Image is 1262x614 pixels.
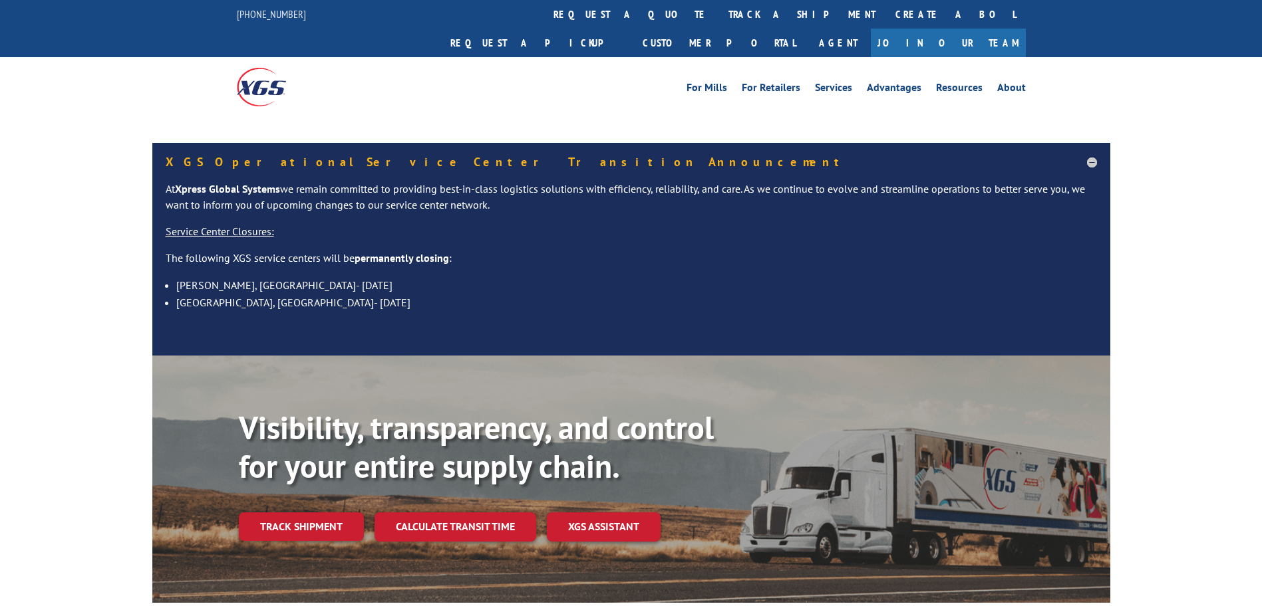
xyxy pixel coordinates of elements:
a: Advantages [867,82,921,97]
a: Calculate transit time [375,512,536,541]
a: For Retailers [742,82,800,97]
li: [GEOGRAPHIC_DATA], [GEOGRAPHIC_DATA]- [DATE] [176,294,1097,311]
p: The following XGS service centers will be : [166,251,1097,277]
a: Resources [936,82,983,97]
strong: permanently closing [355,251,449,264]
li: [PERSON_NAME], [GEOGRAPHIC_DATA]- [DATE] [176,276,1097,294]
a: Customer Portal [633,29,806,57]
u: Service Center Closures: [166,225,274,238]
a: Track shipment [239,512,364,540]
a: XGS ASSISTANT [547,512,661,541]
b: Visibility, transparency, and control for your entire supply chain. [239,407,714,486]
strong: Xpress Global Systems [175,182,280,195]
p: At we remain committed to providing best-in-class logistics solutions with efficiency, reliabilit... [166,181,1097,224]
a: Services [815,82,852,97]
a: Request a pickup [440,29,633,57]
a: Agent [806,29,871,57]
a: Join Our Team [871,29,1026,57]
a: About [997,82,1026,97]
h5: XGS Operational Service Center Transition Announcement [166,156,1097,168]
a: For Mills [687,82,727,97]
a: [PHONE_NUMBER] [237,7,306,21]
